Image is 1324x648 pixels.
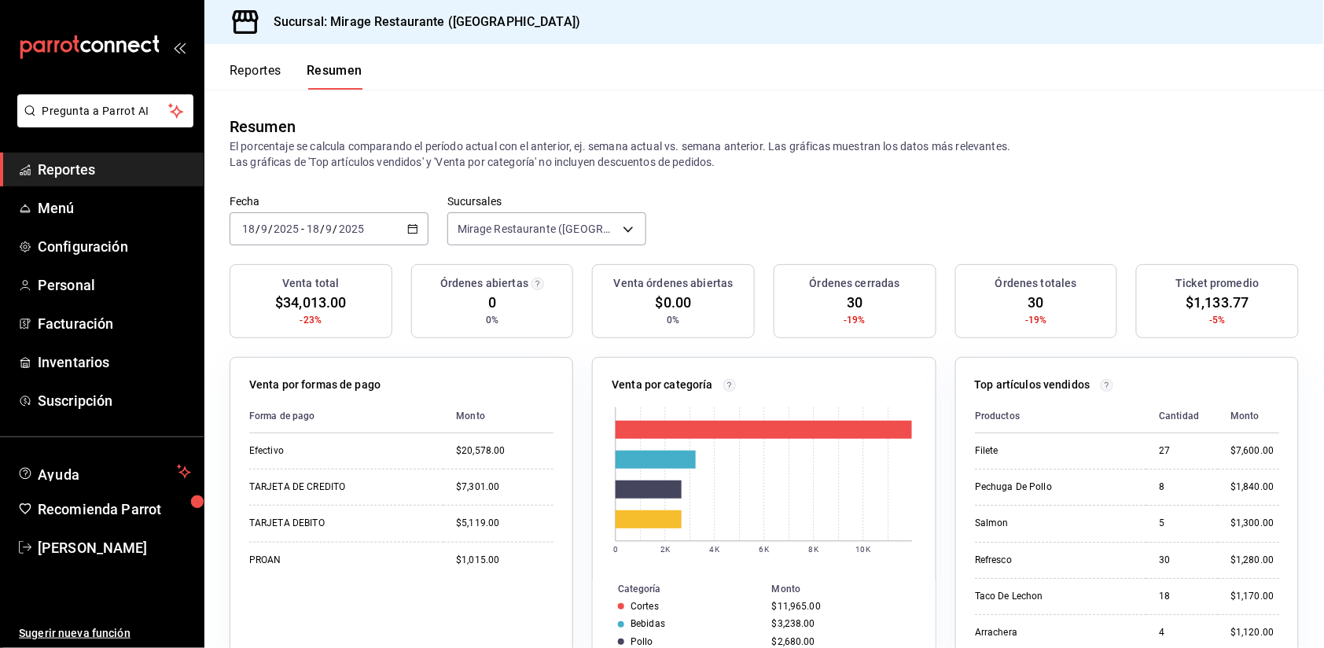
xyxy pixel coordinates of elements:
[1230,444,1279,458] div: $7,600.00
[710,545,720,554] text: 4K
[447,197,646,208] label: Sucursales
[809,545,819,554] text: 8K
[333,223,338,235] span: /
[1159,444,1205,458] div: 27
[975,399,1146,433] th: Productos
[1230,517,1279,530] div: $1,300.00
[456,554,554,567] div: $1,015.00
[810,275,900,292] h3: Órdenes cerradas
[249,480,406,494] div: TARJETA DE CREDITO
[656,292,692,313] span: $0.00
[975,590,1132,603] div: Taco De Lechon
[856,545,871,554] text: 10K
[301,223,304,235] span: -
[260,223,268,235] input: --
[1028,292,1044,313] span: 30
[11,114,193,131] a: Pregunta a Parrot AI
[320,223,325,235] span: /
[338,223,365,235] input: ----
[275,292,346,313] span: $34,013.00
[614,275,734,292] h3: Venta órdenes abiertas
[443,399,554,433] th: Monto
[772,636,910,647] div: $2,680.00
[1146,399,1218,433] th: Cantidad
[1230,590,1279,603] div: $1,170.00
[300,313,322,327] span: -23%
[230,63,362,90] div: navigation tabs
[613,545,618,554] text: 0
[593,580,765,598] th: Categoría
[306,223,320,235] input: --
[488,292,496,313] span: 0
[173,41,186,53] button: open_drawer_menu
[249,399,443,433] th: Forma de pago
[766,580,936,598] th: Monto
[38,313,191,334] span: Facturación
[38,390,191,411] span: Suscripción
[241,223,256,235] input: --
[1230,480,1279,494] div: $1,840.00
[975,480,1132,494] div: Pechuga De Pollo
[249,377,381,393] p: Venta por formas de pago
[975,377,1090,393] p: Top artículos vendidos
[1159,517,1205,530] div: 5
[230,115,296,138] div: Resumen
[38,499,191,520] span: Recomienda Parrot
[38,274,191,296] span: Personal
[19,625,191,642] span: Sugerir nueva función
[458,221,617,237] span: Mirage Restaurante ([GEOGRAPHIC_DATA])
[1186,292,1249,313] span: $1,133.77
[230,138,1299,170] p: El porcentaje se calcula comparando el período actual con el anterior, ej. semana actual vs. sema...
[456,480,554,494] div: $7,301.00
[325,223,333,235] input: --
[1209,313,1225,327] span: -5%
[660,545,671,554] text: 2K
[995,275,1077,292] h3: Órdenes totales
[38,462,171,481] span: Ayuda
[282,275,339,292] h3: Venta total
[17,94,193,127] button: Pregunta a Parrot AI
[1159,480,1205,494] div: 8
[975,444,1132,458] div: Filete
[1159,626,1205,639] div: 4
[631,636,653,647] div: Pollo
[844,313,866,327] span: -19%
[230,197,428,208] label: Fecha
[1159,590,1205,603] div: 18
[38,236,191,257] span: Configuración
[249,444,406,458] div: Efectivo
[268,223,273,235] span: /
[38,159,191,180] span: Reportes
[1230,626,1279,639] div: $1,120.00
[631,601,659,612] div: Cortes
[249,517,406,530] div: TARJETA DEBITO
[772,601,910,612] div: $11,965.00
[847,292,862,313] span: 30
[631,618,665,629] div: Bebidas
[975,626,1132,639] div: Arrachera
[1176,275,1260,292] h3: Ticket promedio
[456,444,554,458] div: $20,578.00
[261,13,580,31] h3: Sucursal: Mirage Restaurante ([GEOGRAPHIC_DATA])
[486,313,498,327] span: 0%
[256,223,260,235] span: /
[759,545,770,554] text: 6K
[772,618,910,629] div: $3,238.00
[668,313,680,327] span: 0%
[42,103,169,120] span: Pregunta a Parrot AI
[440,275,528,292] h3: Órdenes abiertas
[456,517,554,530] div: $5,119.00
[38,352,191,373] span: Inventarios
[1025,313,1047,327] span: -19%
[975,517,1132,530] div: Salmon
[1159,554,1205,567] div: 30
[612,377,713,393] p: Venta por categoría
[307,63,362,90] button: Resumen
[1230,554,1279,567] div: $1,280.00
[38,197,191,219] span: Menú
[975,554,1132,567] div: Refresco
[1218,399,1279,433] th: Monto
[230,63,281,90] button: Reportes
[38,537,191,558] span: [PERSON_NAME]
[273,223,300,235] input: ----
